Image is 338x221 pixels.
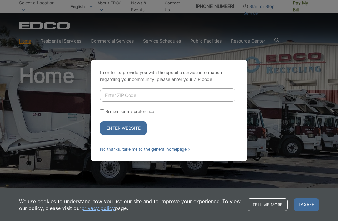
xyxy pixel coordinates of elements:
a: Tell me more [248,198,288,211]
p: We use cookies to understand how you use our site and to improve your experience. To view our pol... [19,198,241,212]
a: privacy policy [81,205,115,212]
button: Enter Website [100,121,147,135]
label: Remember my preference [105,109,154,114]
span: I agree [294,198,319,211]
input: Enter ZIP Code [100,88,235,102]
a: No thanks, take me to the general homepage > [100,147,190,152]
p: In order to provide you with the specific service information regarding your community, please en... [100,69,238,83]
